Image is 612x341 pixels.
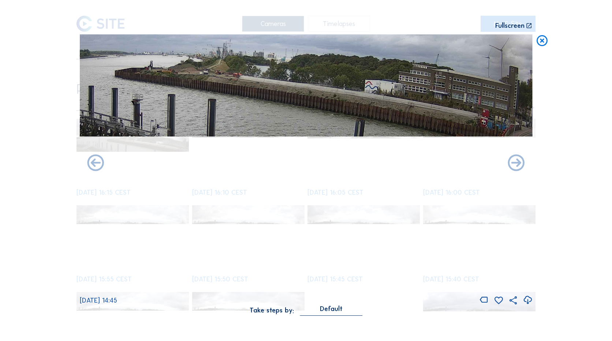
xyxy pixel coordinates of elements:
div: Default [320,306,343,312]
i: Back [506,154,526,174]
i: Forward [86,154,106,174]
div: Take steps by: [250,307,294,314]
span: [DATE] 14:45 [80,296,117,304]
img: Image [80,34,533,290]
div: Fullscreen [495,22,525,29]
div: Default [300,306,363,315]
